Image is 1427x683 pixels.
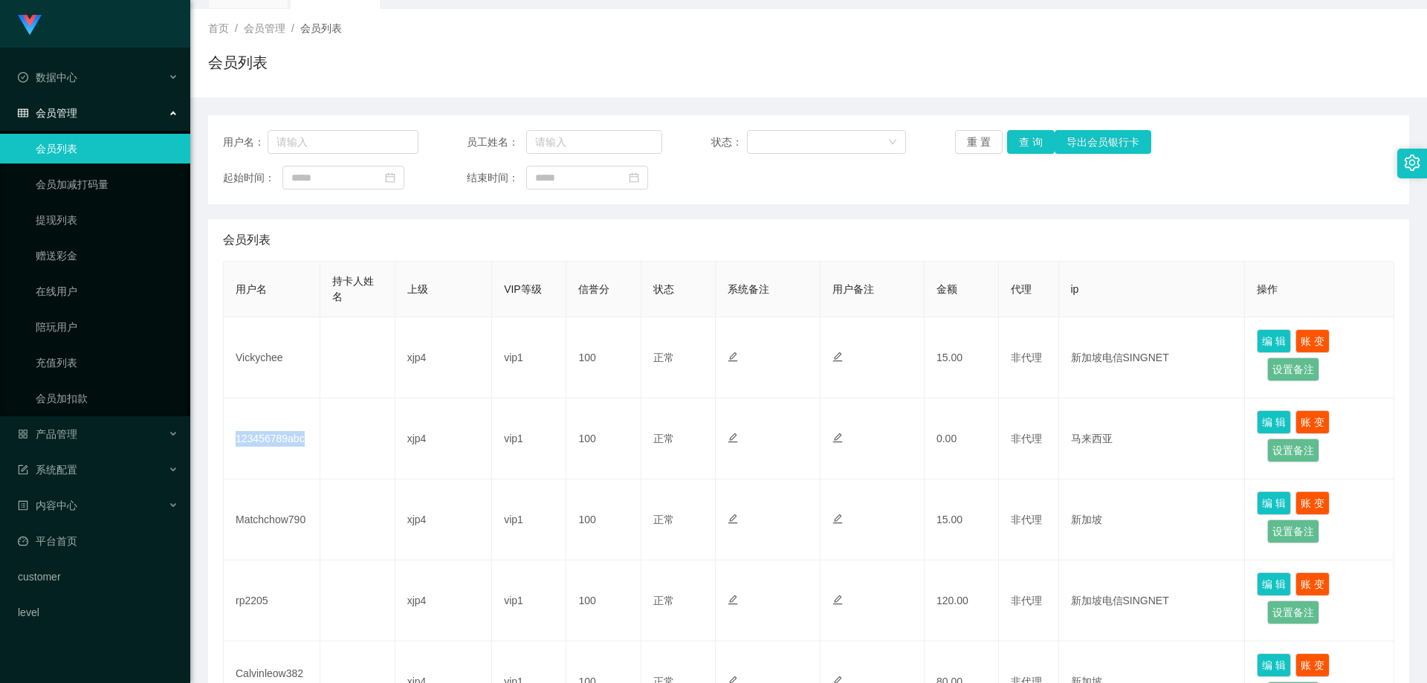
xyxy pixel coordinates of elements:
[208,22,229,34] span: 首页
[728,283,769,295] span: 系统备注
[1295,410,1330,434] button: 账 变
[925,398,999,479] td: 0.00
[18,526,178,556] a: 图标: dashboard平台首页
[832,595,843,605] i: 图标: edit
[1059,479,1246,560] td: 新加坡
[728,352,738,362] i: 图标: edit
[467,135,526,150] span: 员工姓名：
[526,130,662,154] input: 请输入
[492,398,566,479] td: vip1
[1295,572,1330,596] button: 账 变
[395,398,492,479] td: xjp4
[566,398,641,479] td: 100
[224,317,320,398] td: Vickychee
[578,283,609,295] span: 信誉分
[832,433,843,443] i: 图标: edit
[1267,438,1319,462] button: 设置备注
[18,428,77,440] span: 产品管理
[36,348,178,378] a: 充值列表
[18,15,42,36] img: logo.9652507e.png
[1011,433,1042,444] span: 非代理
[711,135,748,150] span: 状态：
[1257,653,1291,677] button: 编 辑
[1011,352,1042,363] span: 非代理
[18,71,77,83] span: 数据中心
[18,464,28,475] i: 图标: form
[36,205,178,235] a: 提现列表
[1059,560,1246,641] td: 新加坡电信SINGNET
[395,317,492,398] td: xjp4
[1267,519,1319,543] button: 设置备注
[925,560,999,641] td: 120.00
[395,479,492,560] td: xjp4
[504,283,542,295] span: VIP等级
[18,429,28,439] i: 图标: appstore-o
[1007,130,1055,154] button: 查 询
[268,130,418,154] input: 请输入
[1011,283,1032,295] span: 代理
[888,137,897,148] i: 图标: down
[728,514,738,524] i: 图标: edit
[492,479,566,560] td: vip1
[332,275,374,302] span: 持卡人姓名
[467,170,526,186] span: 结束时间：
[1059,317,1246,398] td: 新加坡电信SINGNET
[235,22,238,34] span: /
[653,283,674,295] span: 状态
[936,283,957,295] span: 金额
[1055,130,1151,154] button: 导出会员银行卡
[1059,398,1246,479] td: 马来西亚
[1267,601,1319,624] button: 设置备注
[1011,514,1042,525] span: 非代理
[208,51,268,74] h1: 会员列表
[653,514,674,525] span: 正常
[925,479,999,560] td: 15.00
[18,107,77,119] span: 会员管理
[1257,283,1278,295] span: 操作
[18,562,178,592] a: customer
[244,22,285,34] span: 会员管理
[18,464,77,476] span: 系统配置
[566,317,641,398] td: 100
[18,598,178,627] a: level
[223,135,268,150] span: 用户名：
[224,560,320,641] td: rp2205
[224,479,320,560] td: Matchchow790
[291,22,294,34] span: /
[224,398,320,479] td: 123456789abc
[1295,491,1330,515] button: 账 变
[36,134,178,164] a: 会员列表
[1257,491,1291,515] button: 编 辑
[1257,410,1291,434] button: 编 辑
[1267,357,1319,381] button: 设置备注
[1011,595,1042,606] span: 非代理
[566,479,641,560] td: 100
[832,514,843,524] i: 图标: edit
[18,108,28,118] i: 图标: table
[300,22,342,34] span: 会员列表
[1404,155,1420,171] i: 图标: setting
[223,231,271,249] span: 会员列表
[492,317,566,398] td: vip1
[629,172,639,183] i: 图标: calendar
[955,130,1003,154] button: 重 置
[18,500,28,511] i: 图标: profile
[832,283,874,295] span: 用户备注
[223,170,282,186] span: 起始时间：
[566,560,641,641] td: 100
[1295,329,1330,353] button: 账 变
[18,72,28,82] i: 图标: check-circle-o
[653,433,674,444] span: 正常
[36,312,178,342] a: 陪玩用户
[407,283,428,295] span: 上级
[653,352,674,363] span: 正常
[1257,329,1291,353] button: 编 辑
[36,383,178,413] a: 会员加扣款
[36,276,178,306] a: 在线用户
[492,560,566,641] td: vip1
[36,241,178,271] a: 赠送彩金
[728,595,738,605] i: 图标: edit
[385,172,395,183] i: 图标: calendar
[728,433,738,443] i: 图标: edit
[36,169,178,199] a: 会员加减打码量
